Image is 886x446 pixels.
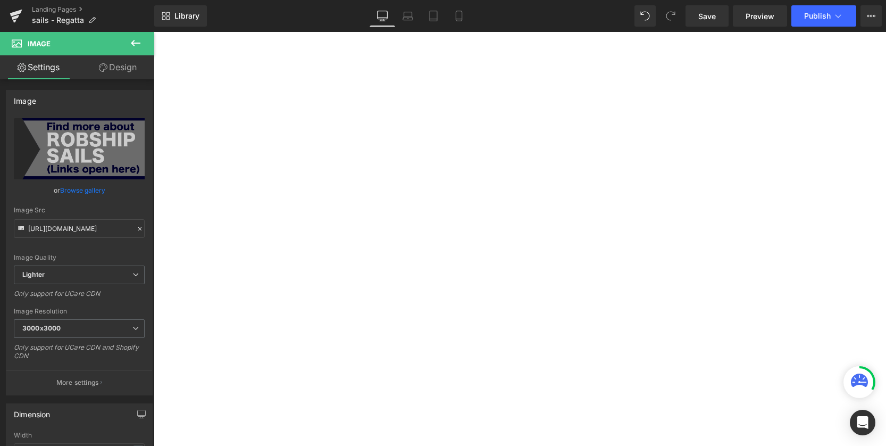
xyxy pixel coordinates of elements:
[850,410,875,435] div: Open Intercom Messenger
[56,378,99,387] p: More settings
[14,404,51,419] div: Dimension
[32,5,154,14] a: Landing Pages
[60,181,105,200] a: Browse gallery
[804,12,831,20] span: Publish
[14,185,145,196] div: or
[22,324,61,332] b: 3000x3000
[733,5,787,27] a: Preview
[22,270,45,278] b: Lighter
[14,432,145,439] div: Width
[860,5,882,27] button: More
[791,5,856,27] button: Publish
[14,343,145,367] div: Only support for UCare CDN and Shopify CDN
[14,290,145,305] div: Only support for UCare CDN
[174,11,199,21] span: Library
[660,5,681,27] button: Redo
[28,39,51,48] span: Image
[14,254,145,261] div: Image Quality
[79,55,156,79] a: Design
[421,5,446,27] a: Tablet
[370,5,395,27] a: Desktop
[746,11,774,22] span: Preview
[32,16,84,24] span: sails - Regatta
[14,308,145,315] div: Image Resolution
[14,207,145,214] div: Image Src
[14,90,36,105] div: Image
[446,5,472,27] a: Mobile
[698,11,716,22] span: Save
[395,5,421,27] a: Laptop
[634,5,656,27] button: Undo
[14,219,145,238] input: Link
[6,370,152,395] button: More settings
[154,5,207,27] a: New Library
